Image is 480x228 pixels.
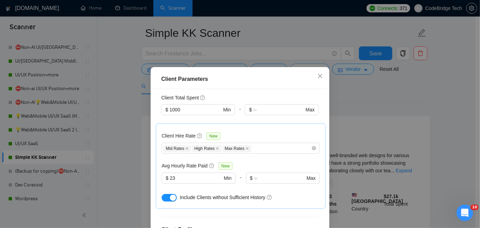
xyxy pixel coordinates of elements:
span: $ [250,174,253,182]
h5: Client Total Spent [161,94,199,101]
span: close [216,147,219,150]
span: question-circle [200,95,206,100]
div: - [235,104,245,123]
input: ∞ [254,174,305,182]
span: 10 [471,205,479,210]
span: Include Clients without Sufficient History [180,195,265,200]
span: Max [306,106,315,113]
span: question-circle [267,195,272,200]
button: Close [311,67,329,86]
span: close [185,147,189,150]
span: question-circle [209,163,215,169]
span: $ [165,106,168,113]
div: - [236,173,246,192]
span: $ [249,106,252,113]
span: question-circle [197,133,203,139]
span: High Rates [192,145,221,152]
span: New [219,162,232,170]
span: close [317,73,323,79]
span: close-circle [312,146,316,150]
span: Max Rates [222,145,251,152]
span: Mid Rates [163,145,191,152]
span: $ [166,174,168,182]
span: close [246,147,249,150]
span: New [207,132,220,140]
iframe: Intercom live chat [457,205,473,221]
h5: Client Hire Rate [162,132,196,140]
div: Client Parameters [161,75,319,83]
h5: Avg Hourly Rate Paid [162,162,208,170]
input: 0 [170,106,222,113]
input: ∞ [253,106,304,113]
input: 0 [170,174,222,182]
span: Min [224,174,232,182]
span: Max [307,174,316,182]
span: Min [223,106,231,113]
